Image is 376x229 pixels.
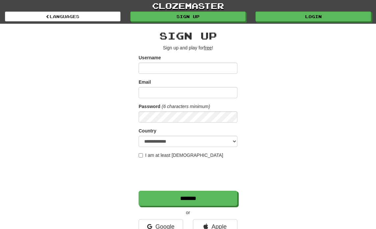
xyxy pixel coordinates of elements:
[5,12,121,21] a: Languages
[139,54,161,61] label: Username
[130,12,246,21] a: Sign up
[139,79,151,85] label: Email
[139,153,143,157] input: I am at least [DEMOGRAPHIC_DATA]
[139,152,223,158] label: I am at least [DEMOGRAPHIC_DATA]
[139,209,237,216] p: or
[139,162,239,187] iframe: reCAPTCHA
[255,12,371,21] a: Login
[139,44,237,51] p: Sign up and play for !
[139,30,237,41] h2: Sign up
[139,128,156,134] label: Country
[162,104,210,109] em: (6 characters minimum)
[139,103,160,110] label: Password
[204,45,212,50] u: free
